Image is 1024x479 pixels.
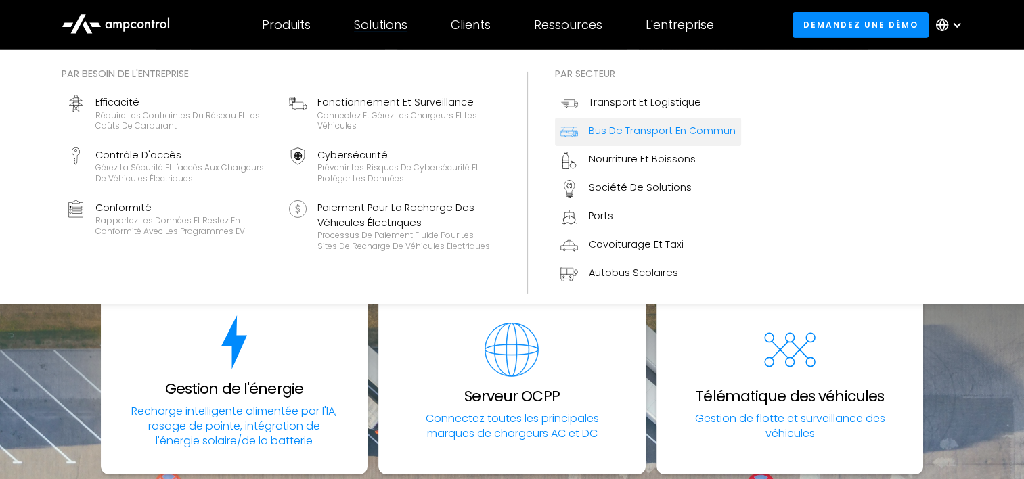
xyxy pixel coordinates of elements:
a: Contrôle d'accèsGérez la sécurité et l'accès aux chargeurs de véhicules électriques [62,142,278,189]
div: Contrôle d'accès [95,147,273,162]
div: Solutions [354,18,407,32]
div: Réduire les contraintes du réseau et les coûts de carburant [95,110,273,131]
img: software for EV fleets [485,323,539,377]
a: Demandez une démo [793,12,929,37]
div: Par besoin de l'entreprise [62,66,500,81]
div: Covoiturage et taxi [589,237,684,252]
a: Paiement pour la recharge des véhicules électriquesProcessus de paiement fluide pour les sites de... [284,195,500,257]
div: Clients [451,18,491,32]
div: 2 / 5 [378,290,646,474]
div: Processus de paiement fluide pour les sites de recharge de véhicules électriques [317,230,495,251]
a: Bus de transport en commun [555,118,741,146]
a: Transport et logistique [555,89,741,118]
p: Gestion de flotte et surveillance des véhicules [686,411,894,442]
h3: Télématique des véhicules [696,388,884,405]
div: Société de solutions [589,180,692,195]
h3: Serveur OCPP [464,388,559,405]
a: Nourriture et boissons [555,146,741,175]
a: Autobus scolaires [555,260,741,288]
a: Fonctionnement et surveillanceConnectez et gérez les chargeurs et les véhicules [284,89,500,137]
a: CybersécuritéPrévenir les risques de cybersécurité et protéger les données [284,142,500,189]
div: L'entreprise [646,18,714,32]
h3: Gestion de l'énergie [165,380,303,398]
div: Produits [262,18,311,32]
div: Bus de transport en commun [589,123,736,138]
div: 3 / 5 [656,290,924,474]
p: Recharge intelligente alimentée par l'IA, rasage de pointe, intégration de l'énergie solaire/de l... [131,404,338,449]
a: Société de solutions [555,175,741,203]
div: Efficacité [95,95,273,110]
div: Conformité [95,200,273,215]
div: Gérez la sécurité et l'accès aux chargeurs de véhicules électriques [95,162,273,183]
div: Prévenir les risques de cybersécurité et protéger les données [317,162,495,183]
a: EfficacitéRéduire les contraintes du réseau et les coûts de carburant [62,89,278,137]
div: Transport et logistique [589,95,701,110]
img: energy for ev charging [207,315,261,369]
p: Connectez toutes les principales marques de chargeurs AC et DC [408,411,616,442]
div: Rapportez les données et restez en conformité avec les programmes EV [95,215,273,236]
div: Nourriture et boissons [589,152,696,166]
a: energy for ev chargingGestion de l'énergieRecharge intelligente alimentée par l'IA, rasage de poi... [101,290,368,474]
a: Covoiturage et taxi [555,231,741,260]
div: Par secteur [555,66,741,81]
div: Ports [589,208,613,223]
div: Paiement pour la recharge des véhicules électriques [317,200,495,231]
div: Ressources [534,18,602,32]
a: software for EV fleetsServeur OCPPConnectez toutes les principales marques de chargeurs AC et DC [378,290,646,474]
div: Autobus scolaires [589,265,678,280]
div: 1 / 5 [101,290,368,474]
div: Cybersécurité [317,147,495,162]
a: Ports [555,203,741,231]
div: Fonctionnement et surveillance [317,95,495,110]
a: ConformitéRapportez les données et restez en conformité avec les programmes EV [62,195,278,257]
div: Connectez et gérez les chargeurs et les véhicules [317,110,495,131]
a: Télématique des véhiculesGestion de flotte et surveillance des véhicules [656,290,924,474]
